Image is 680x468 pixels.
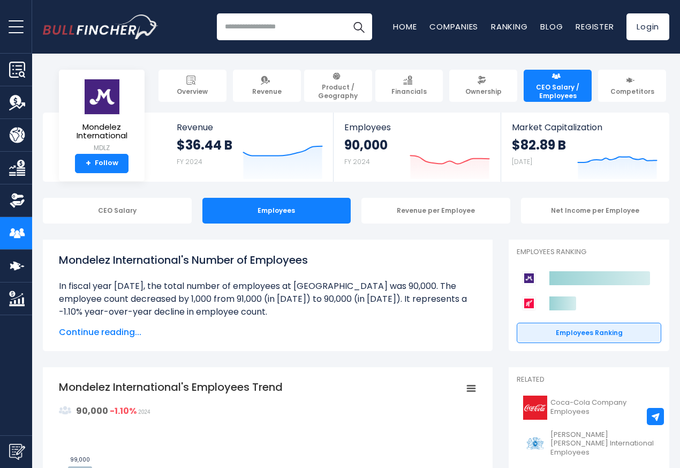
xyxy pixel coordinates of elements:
a: Product / Geography [304,70,372,102]
img: Ownership [9,192,25,209]
a: Mondelez International MDLZ [67,78,137,154]
small: FY 2024 [344,157,370,166]
a: Go to homepage [43,14,158,39]
span: Product / Geography [309,83,367,100]
span: CEO Salary / Employees [528,83,587,100]
a: Revenue $36.44 B FY 2024 [166,113,334,182]
a: CEO Salary / Employees [524,70,592,102]
a: Register [576,21,614,32]
div: Net Income per Employee [521,198,670,224]
img: KO logo [523,396,547,420]
a: Coca-Cola Company Employees [517,393,661,422]
span: Employees [344,122,489,132]
div: CEO Salary [43,198,192,224]
img: PM logo [523,432,547,456]
a: Overview [158,70,226,102]
strong: 90,000 [76,405,108,417]
a: Ranking [491,21,527,32]
span: 2024 [138,409,150,415]
span: Market Capitalization [512,122,658,132]
span: Continue reading... [59,326,477,339]
strong: + [86,159,91,168]
img: graph_employee_icon.svg [59,404,72,417]
a: +Follow [75,154,129,173]
a: Employees 90,000 FY 2024 [334,113,500,182]
img: Mondelez International competitors logo [522,271,536,285]
span: Financials [391,87,427,96]
span: Coca-Cola Company Employees [550,398,655,417]
img: Bullfincher logo [43,14,158,39]
a: Competitors [598,70,666,102]
span: Competitors [610,87,654,96]
h1: Mondelez International's Number of Employees [59,252,477,268]
strong: 90,000 [344,137,388,153]
small: MDLZ [67,143,136,153]
span: Overview [177,87,208,96]
strong: $82.89 B [512,137,566,153]
a: Employees Ranking [517,323,661,343]
a: Revenue [233,70,301,102]
tspan: Mondelez International's Employees Trend [59,380,283,395]
small: [DATE] [512,157,532,166]
a: [PERSON_NAME] [PERSON_NAME] International Employees [517,428,661,460]
img: Kellanova competitors logo [522,296,536,310]
li: In fiscal year [DATE], the total number of employees at [GEOGRAPHIC_DATA] was 90,000. The employe... [59,280,477,318]
small: FY 2024 [177,157,202,166]
a: Companies [429,21,478,32]
div: Employees [202,198,351,224]
div: Revenue per Employee [361,198,510,224]
span: Ownership [465,87,502,96]
button: Search [345,13,372,40]
span: Revenue [252,87,282,96]
strong: $36.44 B [177,137,232,153]
p: Related [517,375,661,384]
a: Ownership [449,70,517,102]
span: [PERSON_NAME] [PERSON_NAME] International Employees [550,430,655,458]
p: Employees Ranking [517,248,661,257]
a: Market Capitalization $82.89 B [DATE] [501,113,668,182]
a: Financials [375,70,443,102]
a: Home [393,21,417,32]
span: Mondelez International [67,123,136,140]
a: Blog [540,21,563,32]
strong: -1.10% [110,405,137,417]
a: Login [626,13,669,40]
text: 99,000 [70,456,90,464]
span: Revenue [177,122,323,132]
